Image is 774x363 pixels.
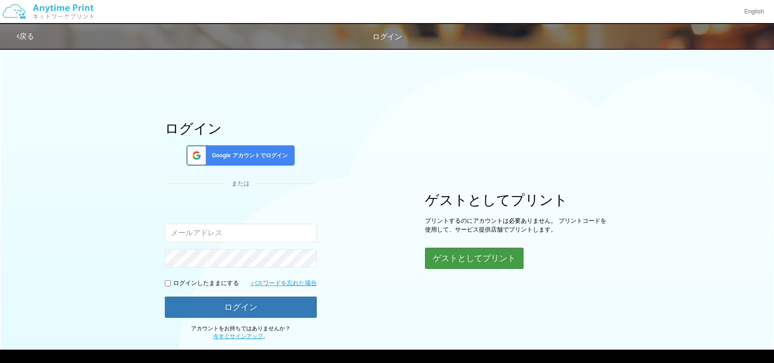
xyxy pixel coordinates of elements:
[372,33,402,41] span: ログイン
[425,217,609,234] p: プリントするのにアカウントは必要ありません。 プリントコードを使用して、サービス提供店舗でプリントします。
[17,32,34,40] a: 戻る
[165,224,317,242] input: メールアドレス
[165,179,317,188] div: または
[165,325,317,340] p: アカウントをお持ちではありませんか？
[165,297,317,318] button: ログイン
[165,121,317,136] h1: ログイン
[213,333,268,339] span: 。
[425,192,609,208] h1: ゲストとしてプリント
[173,279,239,288] p: ログインしたままにする
[425,248,524,269] button: ゲストとしてプリント
[213,333,263,339] a: 今すぐサインアップ
[251,279,317,288] a: パスワードを忘れた場合
[208,152,288,160] span: Google アカウントでログイン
